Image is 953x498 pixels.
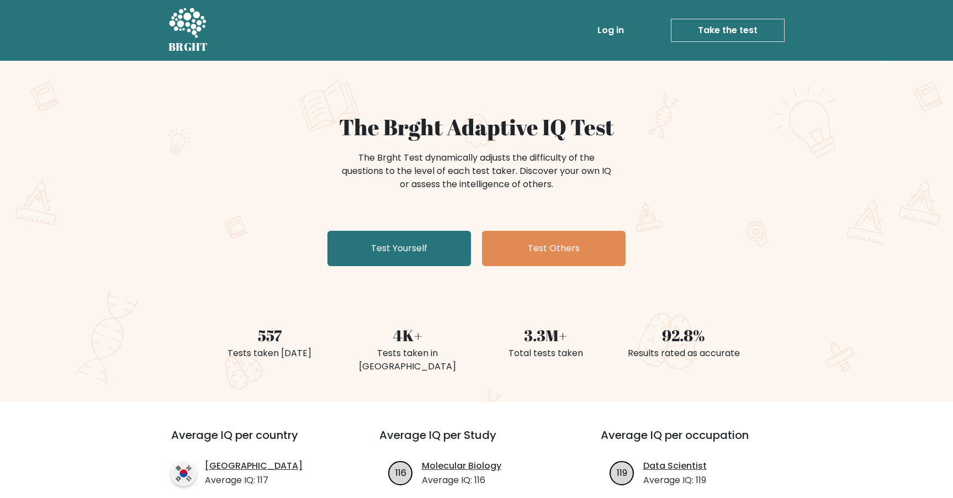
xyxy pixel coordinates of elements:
div: Results rated as accurate [621,347,746,360]
p: Average IQ: 117 [205,474,303,487]
h3: Average IQ per country [171,428,340,455]
img: country [171,461,196,486]
h3: Average IQ per Study [379,428,574,455]
h1: The Brght Adaptive IQ Test [207,114,746,140]
a: Log in [593,19,628,41]
div: The Brght Test dynamically adjusts the difficulty of the questions to the level of each test take... [338,151,615,191]
h3: Average IQ per occupation [601,428,796,455]
a: Data Scientist [643,459,707,473]
text: 116 [395,466,406,479]
h5: BRGHT [168,40,208,54]
a: [GEOGRAPHIC_DATA] [205,459,303,473]
div: Tests taken [DATE] [207,347,332,360]
a: BRGHT [168,4,208,56]
div: 92.8% [621,324,746,347]
a: Take the test [671,19,785,42]
p: Average IQ: 119 [643,474,707,487]
a: Molecular Biology [422,459,501,473]
a: Test Yourself [327,231,471,266]
div: Tests taken in [GEOGRAPHIC_DATA] [345,347,470,373]
div: 3.3M+ [483,324,608,347]
a: Test Others [482,231,626,266]
text: 119 [617,466,627,479]
div: 557 [207,324,332,347]
div: Total tests taken [483,347,608,360]
div: 4K+ [345,324,470,347]
p: Average IQ: 116 [422,474,501,487]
